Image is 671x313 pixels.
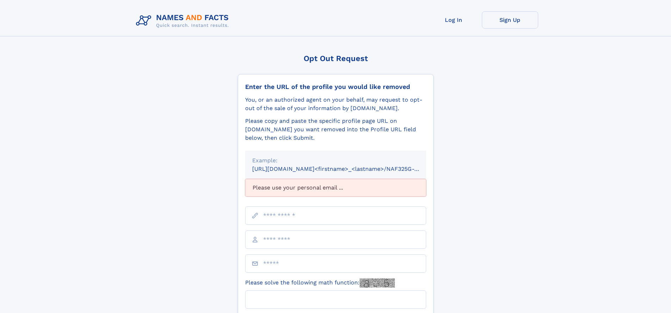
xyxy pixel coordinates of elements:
div: Opt Out Request [238,54,434,63]
div: Please use your personal email ... [245,179,426,197]
img: Logo Names and Facts [133,11,235,30]
small: [URL][DOMAIN_NAME]<firstname>_<lastname>/NAF325G-xxxxxxxx [252,165,440,172]
div: Please copy and paste the specific profile page URL on [DOMAIN_NAME] you want removed into the Pr... [245,117,426,142]
a: Sign Up [482,11,538,29]
div: Enter the URL of the profile you would like removed [245,83,426,91]
a: Log In [425,11,482,29]
div: You, or an authorized agent on your behalf, may request to opt-out of the sale of your informatio... [245,96,426,113]
div: Example: [252,156,419,165]
label: Please solve the following math function: [245,278,395,288]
